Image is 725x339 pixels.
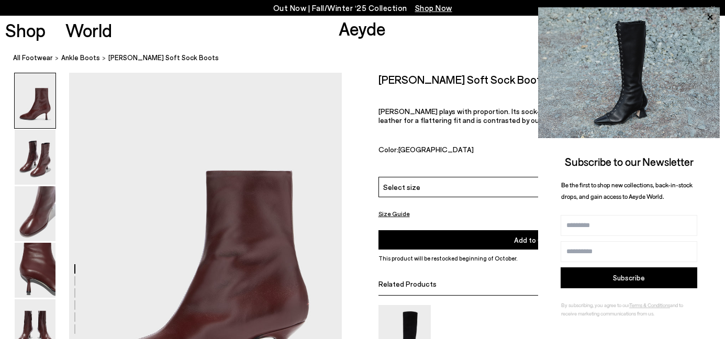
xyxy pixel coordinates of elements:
img: Dorothy Soft Sock Boots - Image 3 [15,186,55,241]
a: ankle boots [61,52,100,63]
img: Dorothy Soft Sock Boots - Image 4 [15,243,55,298]
span: Select size [383,182,420,193]
span: By subscribing, you agree to our [561,302,629,308]
a: Terms & Conditions [629,302,670,308]
span: Be the first to shop new collections, back-in-stock drops, and gain access to Aeyde World. [561,181,693,200]
nav: breadcrumb [13,44,725,73]
span: ankle boots [61,53,100,62]
span: [PERSON_NAME] Soft Sock Boots [108,52,219,63]
a: Aeyde [339,17,386,39]
button: Subscribe [561,267,697,288]
p: Out Now | Fall/Winter ‘25 Collection [273,2,452,15]
a: All Footwear [13,52,53,63]
div: Color: [378,145,599,157]
button: Size Guide [378,207,410,220]
img: Dorothy Soft Sock Boots - Image 1 [15,73,55,128]
a: World [65,21,112,39]
span: Related Products [378,279,437,288]
p: This product will be restocked beginning of October. [378,254,689,263]
img: 2a6287a1333c9a56320fd6e7b3c4a9a9.jpg [538,7,720,138]
p: [PERSON_NAME] plays with proportion. Its sock-like shape is crafted from soft yet pliable leather... [378,107,689,125]
span: Navigate to /collections/new-in [415,3,452,13]
a: Shop [5,21,46,39]
span: [GEOGRAPHIC_DATA] [398,145,474,154]
img: Dorothy Soft Sock Boots - Image 2 [15,130,55,185]
span: Subscribe to our Newsletter [565,155,694,168]
span: Add to Cart [514,235,553,244]
h2: [PERSON_NAME] Soft Sock Boots [378,73,546,86]
button: Add to Cart [378,230,689,250]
